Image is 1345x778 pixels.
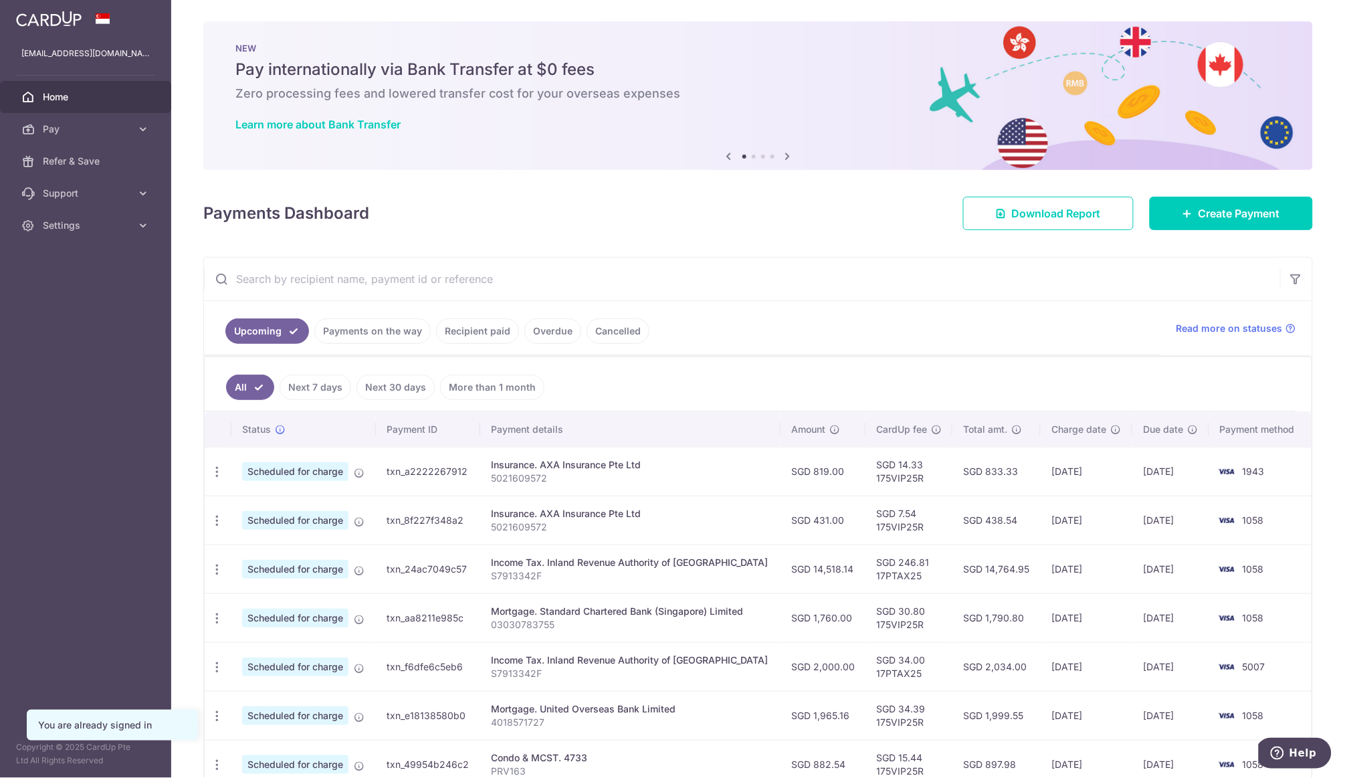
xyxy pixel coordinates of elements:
[963,197,1134,230] a: Download Report
[242,511,348,530] span: Scheduled for charge
[1243,466,1265,477] span: 1943
[952,691,1041,740] td: SGD 1,999.55
[203,21,1313,170] img: Bank transfer banner
[865,691,952,740] td: SGD 34.39 175VIP25R
[491,751,770,765] div: Condo & MCST. 4733
[1213,708,1240,724] img: Bank Card
[587,318,649,344] a: Cancelled
[491,458,770,472] div: Insurance. AXA Insurance Pte Ltd
[1041,691,1132,740] td: [DATE]
[43,90,131,104] span: Home
[1176,322,1296,335] a: Read more on statuses
[1150,197,1313,230] a: Create Payment
[356,375,435,400] a: Next 30 days
[1132,593,1209,642] td: [DATE]
[376,593,480,642] td: txn_aa8211e985c
[952,593,1041,642] td: SGD 1,790.80
[1176,322,1283,335] span: Read more on statuses
[1041,545,1132,593] td: [DATE]
[242,706,348,725] span: Scheduled for charge
[43,122,131,136] span: Pay
[1041,496,1132,545] td: [DATE]
[242,462,348,481] span: Scheduled for charge
[491,605,770,618] div: Mortgage. Standard Chartered Bank (Singapore) Limited
[376,642,480,691] td: txn_f6dfe6c5eb6
[1132,691,1209,740] td: [DATE]
[436,318,519,344] a: Recipient paid
[524,318,581,344] a: Overdue
[865,496,952,545] td: SGD 7.54 175VIP25R
[1143,423,1183,436] span: Due date
[376,447,480,496] td: txn_a2222267912
[1041,447,1132,496] td: [DATE]
[21,47,150,60] p: [EMAIL_ADDRESS][DOMAIN_NAME]
[491,654,770,667] div: Income Tax. Inland Revenue Authority of [GEOGRAPHIC_DATA]
[1132,642,1209,691] td: [DATE]
[376,496,480,545] td: txn_8f227f348a2
[781,593,865,642] td: SGD 1,760.00
[1012,205,1101,221] span: Download Report
[865,447,952,496] td: SGD 14.33 175VIP25R
[952,545,1041,593] td: SGD 14,764.95
[491,716,770,729] p: 4018571727
[242,560,348,579] span: Scheduled for charge
[963,423,1007,436] span: Total amt.
[38,718,187,732] div: You are already signed in
[235,43,1281,54] p: NEW
[1243,661,1265,672] span: 5007
[952,447,1041,496] td: SGD 833.33
[314,318,431,344] a: Payments on the way
[781,642,865,691] td: SGD 2,000.00
[865,593,952,642] td: SGD 30.80 175VIP25R
[203,201,369,225] h4: Payments Dashboard
[1213,757,1240,773] img: Bank Card
[781,496,865,545] td: SGD 431.00
[16,11,82,27] img: CardUp
[1259,738,1332,771] iframe: Opens a widget where you can find more information
[1132,447,1209,496] td: [DATE]
[242,609,348,627] span: Scheduled for charge
[1243,759,1264,770] span: 1058
[376,691,480,740] td: txn_e18138580b0
[480,412,781,447] th: Payment details
[1051,423,1106,436] span: Charge date
[376,545,480,593] td: txn_24ac7049c57
[242,755,348,774] span: Scheduled for charge
[865,642,952,691] td: SGD 34.00 17PTAX25
[1213,464,1240,480] img: Bank Card
[440,375,544,400] a: More than 1 month
[226,375,274,400] a: All
[1243,710,1264,721] span: 1058
[1213,512,1240,528] img: Bank Card
[1213,659,1240,675] img: Bank Card
[1243,612,1264,623] span: 1058
[491,556,770,569] div: Income Tax. Inland Revenue Authority of [GEOGRAPHIC_DATA]
[781,691,865,740] td: SGD 1,965.16
[43,155,131,168] span: Refer & Save
[491,618,770,631] p: 03030783755
[1132,545,1209,593] td: [DATE]
[1041,642,1132,691] td: [DATE]
[1209,412,1312,447] th: Payment method
[43,187,131,200] span: Support
[781,447,865,496] td: SGD 819.00
[491,702,770,716] div: Mortgage. United Overseas Bank Limited
[491,472,770,485] p: 5021609572
[1243,514,1264,526] span: 1058
[235,118,401,131] a: Learn more about Bank Transfer
[242,423,271,436] span: Status
[1199,205,1280,221] span: Create Payment
[1041,593,1132,642] td: [DATE]
[781,545,865,593] td: SGD 14,518.14
[204,258,1280,300] input: Search by recipient name, payment id or reference
[43,219,131,232] span: Settings
[1213,610,1240,626] img: Bank Card
[491,765,770,778] p: PRV163
[491,569,770,583] p: S7913342F
[876,423,927,436] span: CardUp fee
[1243,563,1264,575] span: 1058
[952,496,1041,545] td: SGD 438.54
[235,59,1281,80] h5: Pay internationally via Bank Transfer at $0 fees
[491,507,770,520] div: Insurance. AXA Insurance Pte Ltd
